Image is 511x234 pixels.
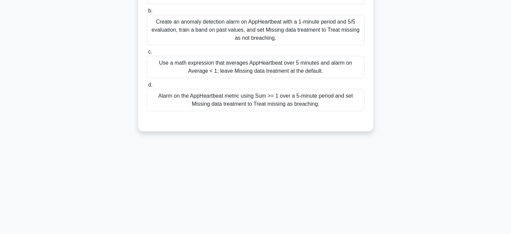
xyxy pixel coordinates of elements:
div: Use a math expression that averages AppHeartbeat over 5 minutes and alarm on Average < 1; leave M... [147,56,365,78]
div: Alarm on the AppHeartbeat metric using Sum >= 1 over a 5-minute period and set Missing data treat... [147,89,365,111]
span: c. [148,49,152,55]
div: Create an anomaly detection alarm on AppHeartbeat with a 1-minute period and 5/5 evaluation, trai... [147,15,365,45]
span: d. [148,82,153,88]
span: b. [148,8,153,13]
